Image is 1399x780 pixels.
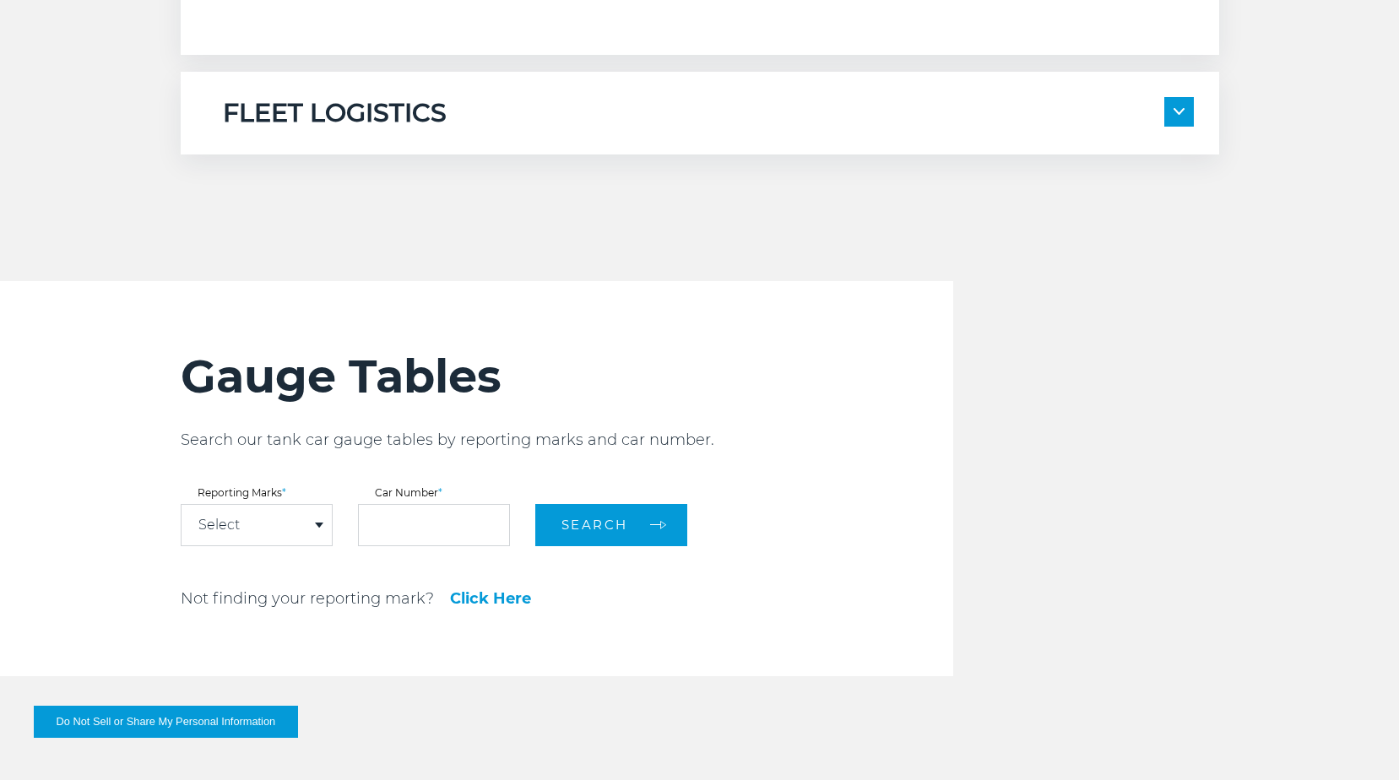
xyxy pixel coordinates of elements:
[535,504,687,546] button: Search arrow arrow
[223,97,447,129] h5: FLEET LOGISTICS
[181,588,434,609] p: Not finding your reporting mark?
[561,517,628,533] span: Search
[181,349,953,404] h2: Gauge Tables
[34,706,298,738] button: Do Not Sell or Share My Personal Information
[450,591,531,606] a: Click Here
[181,430,953,450] p: Search our tank car gauge tables by reporting marks and car number.
[1174,108,1185,115] img: arrow
[198,518,240,532] a: Select
[181,488,333,498] label: Reporting Marks
[1315,699,1399,780] iframe: Chat Widget
[358,488,510,498] label: Car Number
